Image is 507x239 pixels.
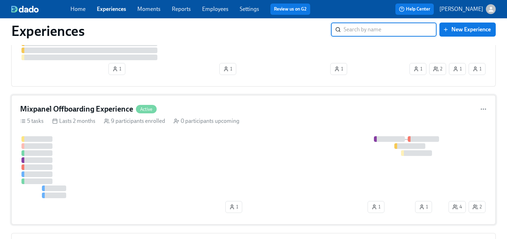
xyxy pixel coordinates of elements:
a: Mixpanel Offboarding ExperienceActive5 tasks Lasts 2 months 9 participants enrolled 0 participant... [11,95,496,225]
button: 2 [469,201,486,213]
button: New Experience [439,23,496,37]
button: 1 [415,201,432,213]
div: 9 participants enrolled [104,117,165,125]
span: 4 [452,203,462,210]
button: 1 [368,201,384,213]
button: 1 [449,63,466,75]
span: 1 [371,203,381,210]
a: Moments [137,6,161,12]
span: 1 [472,65,482,73]
span: 1 [453,65,462,73]
div: 5 tasks [20,117,44,125]
span: New Experience [444,26,491,33]
button: 1 [469,63,486,75]
span: 1 [223,65,232,73]
button: Help Center [395,4,434,15]
img: dado [11,6,39,13]
button: 1 [409,63,426,75]
button: 4 [449,201,466,213]
a: Reports [172,6,191,12]
span: 1 [419,203,428,210]
button: [PERSON_NAME] [439,4,496,14]
span: 2 [433,65,442,73]
span: Help Center [399,6,430,13]
a: Review us on G2 [274,6,307,13]
span: 1 [334,65,343,73]
div: 0 participants upcoming [174,117,239,125]
div: Lasts 2 months [52,117,95,125]
button: 1 [219,63,236,75]
a: Experiences [97,6,126,12]
span: Active [136,107,157,112]
span: 2 [472,203,482,210]
span: 1 [112,65,121,73]
span: 1 [413,65,423,73]
a: dado [11,6,70,13]
button: 2 [429,63,446,75]
button: 1 [225,201,242,213]
button: Review us on G2 [270,4,310,15]
button: 1 [108,63,125,75]
h4: Mixpanel Offboarding Experience [20,104,133,114]
a: Home [70,6,86,12]
p: [PERSON_NAME] [439,5,483,13]
span: 1 [229,203,238,210]
button: 1 [330,63,347,75]
h1: Experiences [11,23,85,39]
a: Settings [240,6,259,12]
input: Search by name [344,23,437,37]
a: Employees [202,6,229,12]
